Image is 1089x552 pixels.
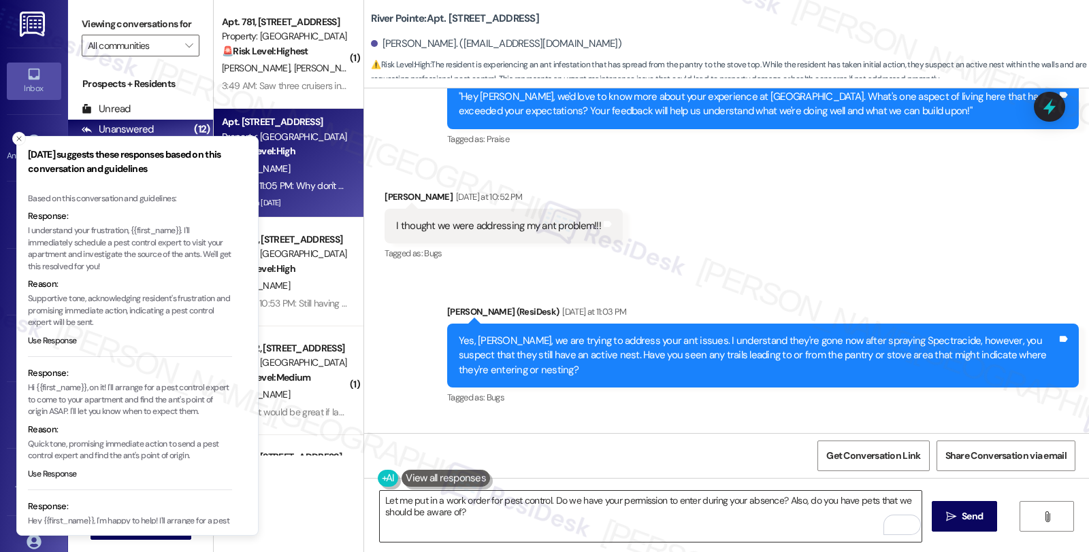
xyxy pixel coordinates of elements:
[380,491,922,542] textarea: To enrich screen reader interactions, please activate Accessibility in Grammarly extension settings
[222,232,348,247] div: Apt. 1431, [STREET_ADDRESS]
[459,334,1057,377] div: Yes, [PERSON_NAME], we are trying to address your ant issues. I understand they're gone now after...
[222,262,295,275] strong: ⚠️ Risk Level: High
[222,356,348,370] div: Property: [GEOGRAPHIC_DATA]
[222,130,348,144] div: Property: [GEOGRAPHIC_DATA]
[221,194,349,211] div: Archived on [DATE]
[447,387,1079,407] div: Tagged as:
[222,45,308,57] strong: 🚨 Risk Level: Highest
[559,305,626,319] div: [DATE] at 11:03 PM
[222,341,348,356] div: Apt. 1282, [STREET_ADDRESS]
[222,62,294,74] span: [PERSON_NAME]
[28,293,232,329] p: Supportive tone, acknowledging resident's frustration and promising immediate action, indicating ...
[28,423,232,436] div: Reason:
[7,330,61,366] a: Buildings
[20,12,48,37] img: ResiDesk Logo
[88,35,178,56] input: All communities
[294,62,366,74] span: [PERSON_NAME]
[7,63,61,99] a: Inbox
[945,449,1067,463] span: Share Conversation via email
[82,102,131,116] div: Unread
[385,190,623,209] div: [PERSON_NAME]
[817,441,929,471] button: Get Conversation Link
[222,247,348,261] div: Property: [GEOGRAPHIC_DATA]
[1042,511,1052,522] i: 
[185,40,193,51] i: 
[937,441,1075,471] button: Share Conversation via email
[222,29,348,44] div: Property: [GEOGRAPHIC_DATA]
[447,305,1079,324] div: [PERSON_NAME] (ResiDesk)
[7,397,61,434] a: Leads
[7,263,61,300] a: Insights •
[826,449,920,463] span: Get Conversation Link
[371,59,429,70] strong: ⚠️ Risk Level: High
[222,145,295,157] strong: ⚠️ Risk Level: High
[946,511,956,522] i: 
[222,450,348,464] div: Apt. 472, [STREET_ADDRESS]
[28,438,232,462] p: Quick tone, promising immediate action to send a pest control expert and find the ant's point of ...
[7,196,61,233] a: Site Visit •
[191,119,213,140] div: (12)
[385,243,623,263] div: Tagged as:
[28,193,232,205] div: Based on this conversation and guidelines:
[371,12,539,26] b: River Pointe: Apt. [STREET_ADDRESS]
[28,366,232,380] div: Response:
[487,392,504,403] span: Bugs
[371,37,621,51] div: [PERSON_NAME]. ([EMAIL_ADDRESS][DOMAIN_NAME])
[487,133,509,145] span: Praise
[222,80,542,92] div: 3:49 AM: Saw three cruisers inside. Just inside the right gate earlier this afternoon.
[28,468,77,481] button: Use Response
[453,190,522,204] div: [DATE] at 10:52 PM
[28,148,232,176] h3: [DATE] suggests these responses based on this conversation and guidelines
[28,335,77,347] button: Use Response
[222,15,348,29] div: Apt. 781, [STREET_ADDRESS]
[371,58,1089,87] span: : The resident is experiencing an ant infestation that has spread from the pantry to the stove to...
[459,90,1057,119] div: "Hey [PERSON_NAME], we'd love to know more about your experience at [GEOGRAPHIC_DATA]. What's one...
[424,247,442,259] span: Bugs
[7,464,61,500] a: Templates •
[28,382,232,418] p: Hi {{first_name}}, on it! I'll arrange for a pest control expert to come to your apartment and fi...
[28,225,232,273] p: I understand your frustration, {{first_name}}. I'll immediately schedule a pest control expert to...
[28,277,232,291] div: Reason:
[28,500,232,513] div: Response:
[222,115,348,129] div: Apt. [STREET_ADDRESS]
[68,77,213,91] div: Prospects + Residents
[12,132,26,145] button: Close toast
[932,501,998,532] button: Send
[82,14,199,35] label: Viewing conversations for
[962,509,983,523] span: Send
[447,129,1079,149] div: Tagged as:
[82,122,154,137] div: Unanswered
[222,371,310,383] strong: 🔧 Risk Level: Medium
[28,209,232,223] div: Response:
[396,219,601,233] div: I thought we were addressing my ant problem!!!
